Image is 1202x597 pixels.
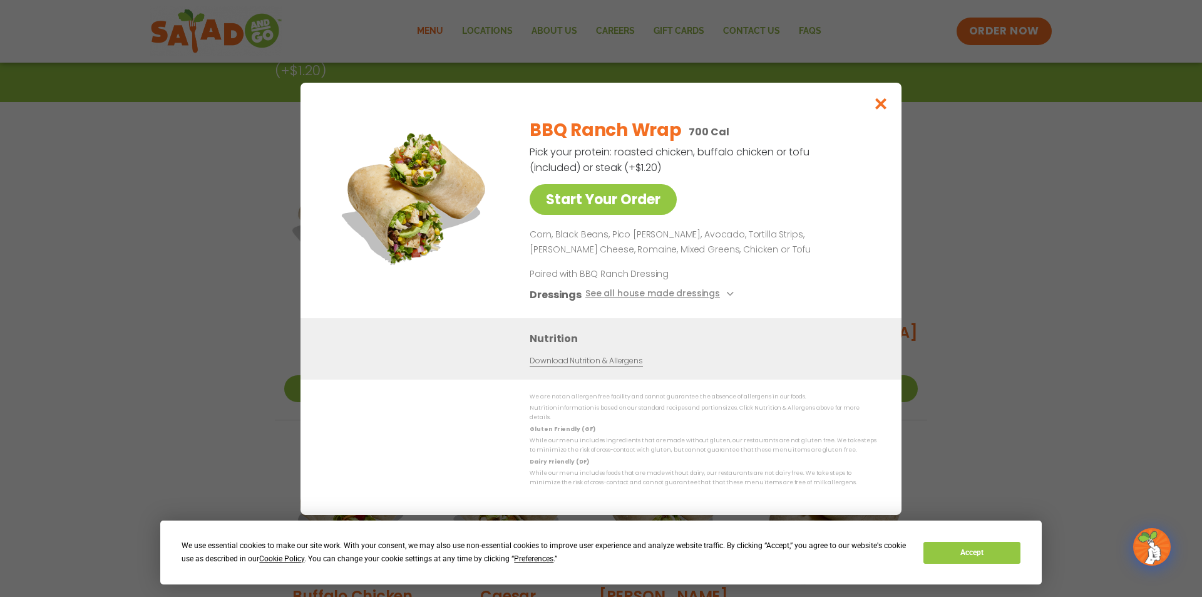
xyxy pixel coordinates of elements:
img: wpChatIcon [1134,529,1169,564]
strong: Dairy Friendly (DF) [530,457,588,465]
div: Cookie Consent Prompt [160,521,1042,584]
p: We are not an allergen free facility and cannot guarantee the absence of allergens in our foods. [530,392,876,402]
p: Paired with BBQ Ranch Dressing [530,267,761,280]
img: Featured product photo for BBQ Ranch Wrap [329,108,504,283]
h3: Dressings [530,286,582,302]
p: Corn, Black Beans, Pico [PERSON_NAME], Avocado, Tortilla Strips, [PERSON_NAME] Cheese, Romaine, M... [530,227,871,257]
span: Preferences [514,554,553,563]
p: While our menu includes ingredients that are made without gluten, our restaurants are not gluten ... [530,436,876,455]
strong: Gluten Friendly (GF) [530,425,595,432]
h2: BBQ Ranch Wrap [530,117,681,143]
h3: Nutrition [530,330,883,346]
a: Download Nutrition & Allergens [530,355,642,366]
div: We use essential cookies to make our site work. With your consent, we may also use non-essential ... [182,539,908,566]
button: Accept [923,542,1020,564]
a: Start Your Order [530,184,677,215]
button: See all house made dressings [585,286,737,302]
span: Cookie Policy [259,554,304,563]
p: Nutrition information is based on our standard recipes and portion sizes. Click Nutrition & Aller... [530,403,876,423]
p: Pick your protein: roasted chicken, buffalo chicken or tofu (included) or steak (+$1.20) [530,144,811,175]
p: 700 Cal [689,124,729,140]
p: While our menu includes foods that are made without dairy, our restaurants are not dairy free. We... [530,469,876,488]
button: Close modal [861,83,902,125]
